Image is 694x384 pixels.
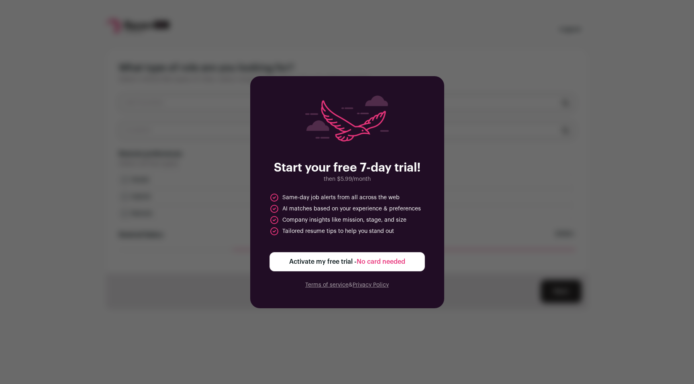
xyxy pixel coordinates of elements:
[305,282,349,288] a: Terms of service
[269,281,425,289] p: &
[269,161,425,175] h2: Start your free 7-day trial!
[357,259,405,265] span: No card needed
[269,175,425,183] p: then $5.99/month
[305,95,389,141] img: raven-searching-graphic-persian-06fbb1bbfb1eb625e0a08d5c8885cd66b42d4a5dc34102e9b086ff89f5953142.png
[269,226,394,236] li: Tailored resume tips to help you stand out
[269,252,425,271] button: Activate my free trial -No card needed
[269,215,406,225] li: Company insights like mission, stage, and size
[289,257,405,267] span: Activate my free trial -
[269,193,400,202] li: Same-day job alerts from all across the web
[269,204,421,214] li: AI matches based on your experience & preferences
[353,282,389,288] a: Privacy Policy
